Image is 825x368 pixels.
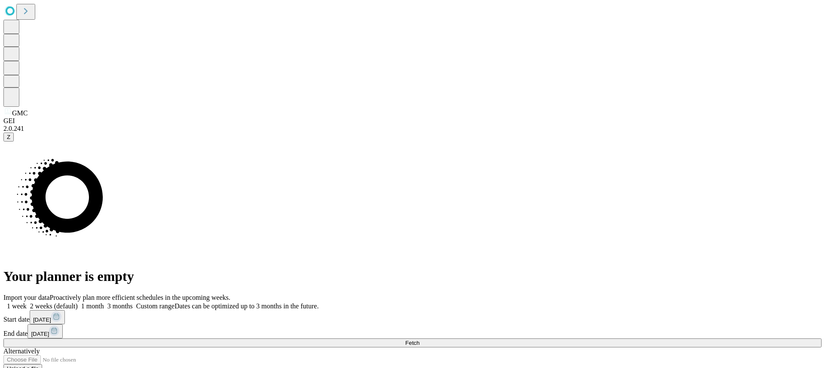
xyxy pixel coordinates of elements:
span: Import your data [3,294,50,301]
button: Fetch [3,338,822,347]
span: Custom range [136,302,174,310]
span: GMC [12,109,27,117]
span: 2 weeks (default) [30,302,78,310]
button: [DATE] [30,310,65,324]
span: [DATE] [31,331,49,337]
span: Alternatively [3,347,40,355]
div: GEI [3,117,822,125]
button: [DATE] [27,324,63,338]
span: 1 week [7,302,27,310]
button: Z [3,133,14,142]
span: 3 months [107,302,133,310]
span: Proactively plan more efficient schedules in the upcoming weeks. [50,294,230,301]
span: 1 month [81,302,104,310]
span: [DATE] [33,317,51,323]
span: Dates can be optimized up to 3 months in the future. [174,302,318,310]
h1: Your planner is empty [3,268,822,284]
span: Fetch [405,340,419,346]
div: Start date [3,310,822,324]
div: End date [3,324,822,338]
div: 2.0.241 [3,125,822,133]
span: Z [7,134,10,140]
